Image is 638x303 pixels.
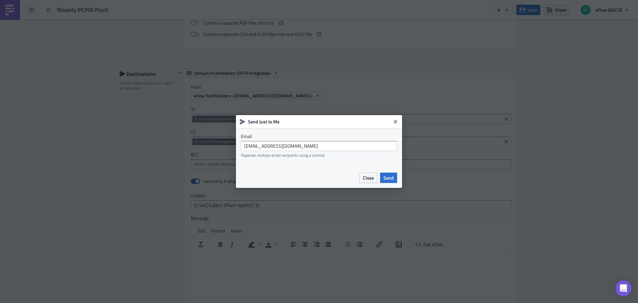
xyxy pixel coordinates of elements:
[615,280,631,296] div: Open Intercom Messenger
[390,117,400,127] button: Close
[241,153,397,158] div: Seperate multiple email recipients using a comma.
[363,174,374,181] span: Close
[360,173,377,183] button: Close
[380,173,397,183] button: Send
[241,133,397,139] label: Email
[383,174,394,181] span: Send
[248,119,391,125] h6: Send Just to Me
[3,3,317,8] body: Rich Text Area. Press ALT-0 for help.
